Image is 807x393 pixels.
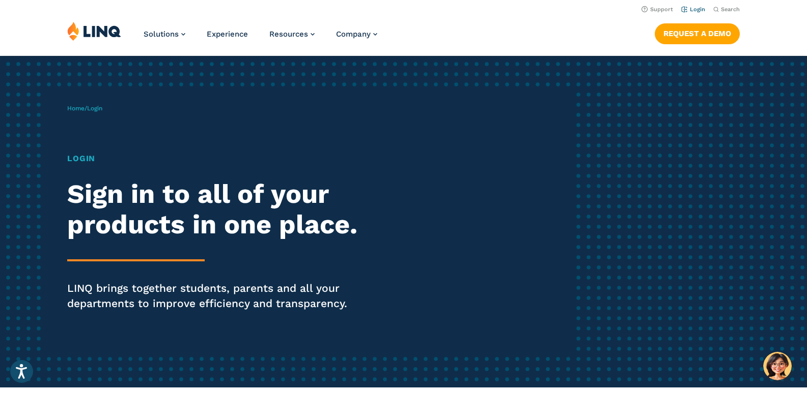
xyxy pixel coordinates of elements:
[642,6,673,13] a: Support
[655,21,740,44] nav: Button Navigation
[67,281,378,311] p: LINQ brings together students, parents and all your departments to improve efficiency and transpa...
[655,23,740,44] a: Request a Demo
[681,6,705,13] a: Login
[144,29,179,39] span: Solutions
[763,352,792,380] button: Hello, have a question? Let’s chat.
[713,6,740,13] button: Open Search Bar
[67,153,378,165] h1: Login
[67,105,85,112] a: Home
[144,21,377,55] nav: Primary Navigation
[87,105,102,112] span: Login
[336,29,377,39] a: Company
[721,6,740,13] span: Search
[67,179,378,240] h2: Sign in to all of your products in one place.
[269,29,308,39] span: Resources
[67,105,102,112] span: /
[336,29,371,39] span: Company
[144,29,185,39] a: Solutions
[269,29,315,39] a: Resources
[207,29,248,39] a: Experience
[67,21,121,41] img: LINQ | K‑12 Software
